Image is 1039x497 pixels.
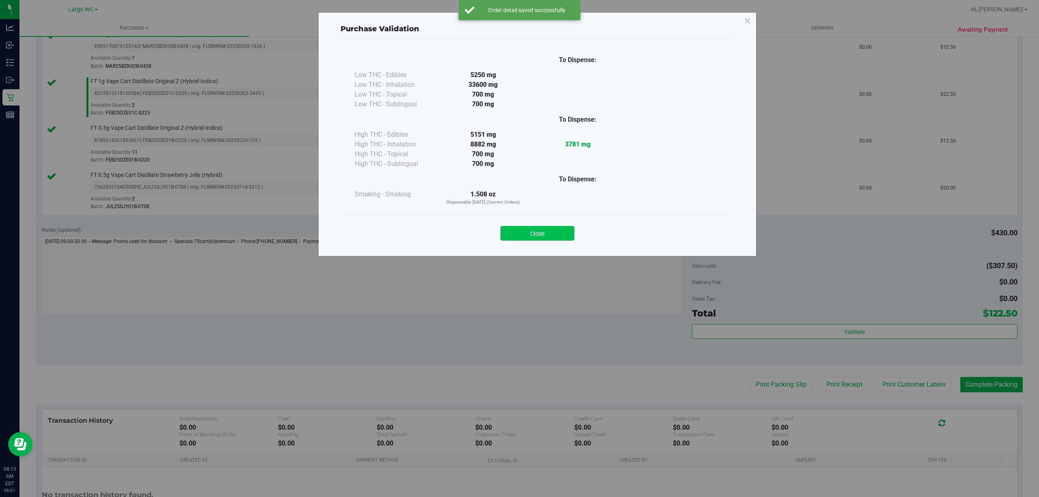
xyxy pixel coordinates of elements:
div: High THC - Sublingual [355,159,436,169]
div: 700 mg [436,159,530,169]
div: To Dispense: [530,115,625,125]
iframe: Resource center [8,432,32,456]
div: 700 mg [436,99,530,109]
div: High THC - Inhalation [355,140,436,149]
strong: 3781 mg [565,140,591,148]
div: 700 mg [436,149,530,159]
span: Purchase Validation [341,24,419,33]
div: 5250 mg [436,70,530,80]
div: Order detail saved successfully [479,6,574,14]
p: Dispensable [DATE] (Current Orders) [436,199,530,206]
div: 8882 mg [436,140,530,149]
div: 700 mg [436,90,530,99]
button: Close [500,226,574,241]
div: High THC - Edibles [355,130,436,140]
div: Smoking - Smoking [355,189,436,199]
div: 1.508 oz [436,189,530,206]
div: High THC - Topical [355,149,436,159]
div: Low THC - Sublingual [355,99,436,109]
div: 33600 mg [436,80,530,90]
div: 5151 mg [436,130,530,140]
div: To Dispense: [530,174,625,184]
div: To Dispense: [530,55,625,65]
div: Low THC - Topical [355,90,436,99]
div: Low THC - Edibles [355,70,436,80]
div: Low THC - Inhalation [355,80,436,90]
